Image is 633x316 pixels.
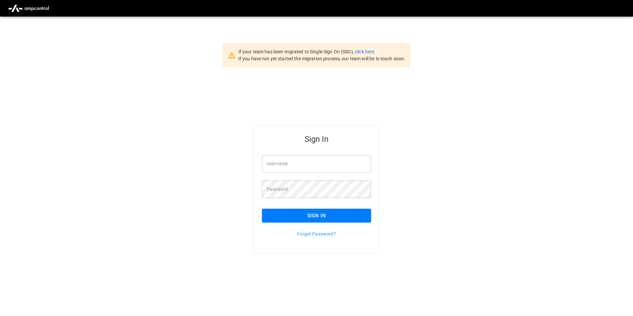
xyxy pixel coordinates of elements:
[238,49,355,54] span: If your team has been migrated to Single Sign On (SSO),
[355,49,375,54] a: click here.
[5,2,52,15] img: ampcontrol.io logo
[262,134,371,144] h5: Sign In
[262,209,371,223] button: Sign In
[262,231,371,237] p: Forgot Password?
[238,56,406,61] span: If you have not yet started the migration process, our team will be in touch soon.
